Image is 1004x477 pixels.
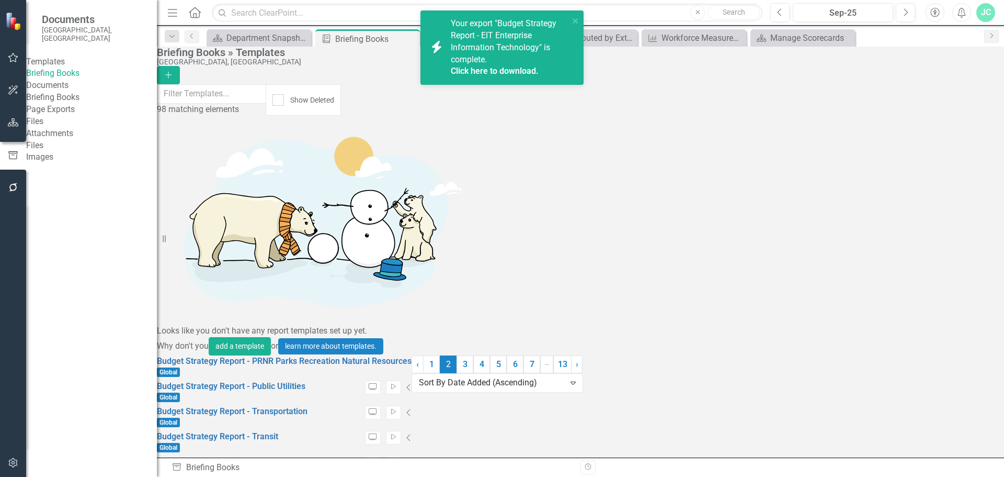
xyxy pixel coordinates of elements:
a: 13 [553,356,572,373]
button: JC [976,3,995,22]
a: 5 [490,356,507,373]
span: ‹ [416,359,419,369]
div: Documents [26,80,157,92]
a: 1 [423,356,440,373]
span: or [271,341,278,351]
span: Why don't you [157,341,209,351]
button: Search [708,5,760,20]
a: Briefing Books [26,92,157,104]
a: Department Snapshot [209,31,309,45]
a: 6 [507,356,523,373]
a: 4 [473,356,490,373]
div: Briefing Books [335,32,417,46]
a: Page Exports [26,104,157,116]
div: Show Deleted [290,95,334,105]
div: Files [26,116,157,128]
span: › [576,359,578,369]
a: Budget Strategy Report - PRNR Parks Recreation Natural Resources [157,356,412,366]
img: Getting started [157,116,471,325]
input: Filter Templates... [157,84,266,104]
span: Search [723,8,745,16]
input: Search ClearPoint... [212,4,762,22]
a: 7 [523,356,540,373]
button: add a template [209,337,271,356]
span: Global [157,443,180,452]
a: Manage Scorecards [753,31,852,45]
a: Attachments [26,128,157,140]
a: Briefing Books [26,68,157,80]
button: Sep-25 [793,3,893,22]
div: Manage Scorecards [770,31,852,45]
div: Workforce Measures - EIT [661,31,744,45]
span: Global [157,393,180,402]
a: Budget Strategy Report - UF/IFAS Extension [157,457,322,467]
div: Looks like you don't have any report templates set up yet. [157,325,1004,337]
div: Briefing Books [172,462,573,474]
div: Templates [26,56,157,68]
a: Images [26,151,157,163]
span: Your export "Budget Strategy Report - EIT Enterprise Information Technology" is complete. [451,18,566,77]
span: Global [157,418,180,427]
span: Documents [42,13,146,26]
a: Budget Strategy Report - Public Utilities [157,381,305,391]
a: learn more about templates. [278,338,383,354]
a: Budget Strategy Report - Transportation [157,406,307,416]
div: Department Snapshot [226,31,309,45]
img: ClearPoint Strategy [5,12,24,30]
span: 2 [440,356,457,373]
button: close [572,15,579,27]
div: Sep-25 [796,7,889,19]
div: 98 matching elements [157,104,266,116]
a: Workforce Measures - EIT [644,31,744,45]
a: Budget Strategy Report - Transit [157,431,278,441]
a: 3 [457,356,473,373]
a: Files [26,140,157,152]
small: [GEOGRAPHIC_DATA], [GEOGRAPHIC_DATA] [42,26,146,43]
span: Global [157,368,180,377]
div: $ Contributed by External Entities [553,31,635,45]
a: Click here to download. [451,66,539,76]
